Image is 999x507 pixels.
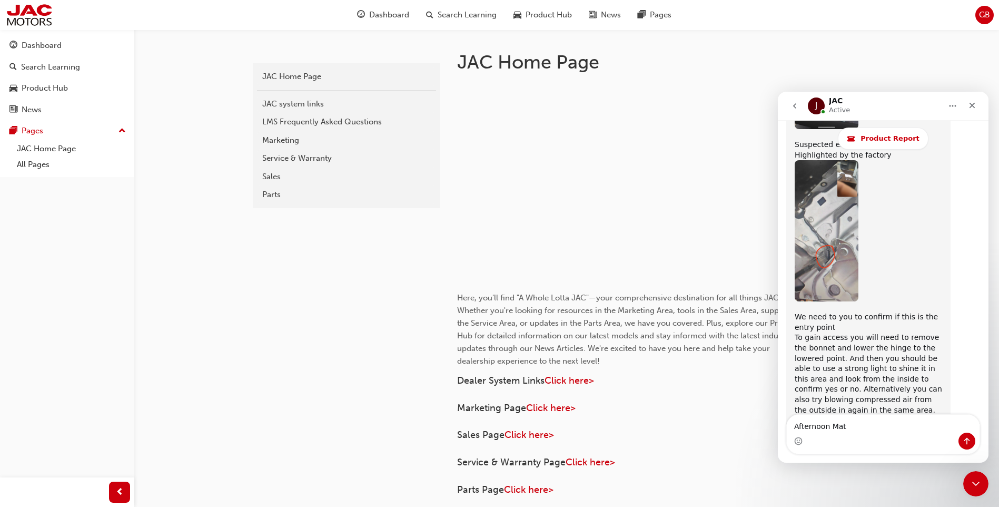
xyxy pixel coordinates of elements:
[457,402,526,414] span: Marketing Page
[262,116,431,128] div: LMS Frequently Asked Questions
[16,345,25,354] button: Emoji picker
[580,4,629,26] a: news-iconNews
[9,126,17,136] span: pages-icon
[4,34,130,121] button: DashboardSearch LearningProduct HubNews
[257,149,436,168] a: Service & Warranty
[349,4,418,26] a: guage-iconDashboard
[118,124,126,138] span: up-icon
[9,105,17,115] span: news-icon
[262,152,431,164] div: Service & Warranty
[257,95,436,113] a: JAC system links
[526,9,572,21] span: Product Hub
[17,241,164,447] div: To gain access you will need to remove the bonnet and lower the hinge to the lowered point. And t...
[22,40,62,52] div: Dashboard
[262,189,431,201] div: Parts
[17,48,164,69] div: Suspected entry point in this area. Highlighted by the factory
[505,4,580,26] a: car-iconProduct Hub
[257,113,436,131] a: LMS Frequently Asked Questions
[4,100,130,120] a: News
[262,134,431,147] div: Marketing
[22,125,43,137] div: Pages
[601,9,621,21] span: News
[504,484,553,495] a: Click here>
[457,456,566,468] span: Service & Warranty Page
[257,186,436,204] a: Parts
[17,220,164,241] div: We need to you to confirm if this is the entry point
[418,4,505,26] a: search-iconSearch Learning
[13,157,130,173] a: All Pages
[457,429,505,441] span: Sales Page
[116,486,124,499] span: prev-icon
[13,141,130,157] a: JAC Home Page
[262,71,431,83] div: JAC Home Page
[629,4,680,26] a: pages-iconPages
[257,168,436,186] a: Sales
[9,84,17,93] span: car-icon
[262,171,431,183] div: Sales
[181,341,197,358] button: Send a message…
[22,104,42,116] div: News
[4,121,130,141] button: Pages
[5,3,53,27] img: jac-portal
[638,8,646,22] span: pages-icon
[22,82,68,94] div: Product Hub
[566,456,615,468] a: Click here>
[262,98,431,110] div: JAC system links
[4,57,130,77] a: Search Learning
[650,9,671,21] span: Pages
[545,375,594,386] a: Click here>
[457,484,504,495] span: Parts Page
[778,92,988,463] iframe: Intercom live chat
[505,429,554,441] a: Click here>
[426,8,433,22] span: search-icon
[9,63,17,72] span: search-icon
[963,471,988,496] iframe: Intercom live chat
[589,8,597,22] span: news-icon
[4,79,130,98] a: Product Hub
[457,375,545,386] span: Dealer System Links
[257,67,436,86] a: JAC Home Page
[4,36,130,55] a: Dashboard
[9,41,17,51] span: guage-icon
[457,293,801,366] span: Here, you'll find "A Whole Lotta JAC"—your comprehensive destination for all things JAC. Whether ...
[21,61,80,73] div: Search Learning
[257,131,436,150] a: Marketing
[369,9,409,21] span: Dashboard
[438,9,497,21] span: Search Learning
[979,9,990,21] span: GB
[357,8,365,22] span: guage-icon
[9,323,202,341] textarea: Message…
[526,402,576,414] a: Click here>
[457,51,803,74] h1: JAC Home Page
[513,8,521,22] span: car-icon
[975,6,994,24] button: GB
